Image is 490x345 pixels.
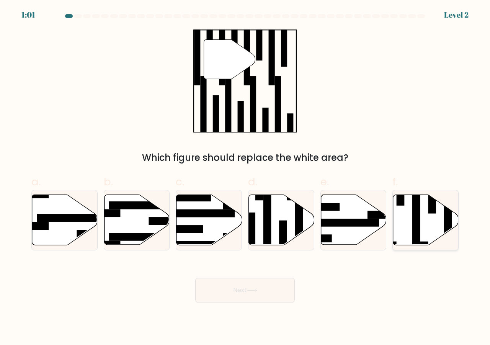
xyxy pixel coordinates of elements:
span: e. [320,174,329,189]
span: a. [31,174,41,189]
div: 1:01 [21,9,35,21]
span: f. [392,174,398,189]
button: Next [195,278,295,302]
div: Which figure should replace the white area? [36,151,454,165]
div: Level 2 [444,9,469,21]
span: d. [248,174,257,189]
span: c. [176,174,184,189]
g: " [204,40,255,79]
span: b. [104,174,113,189]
